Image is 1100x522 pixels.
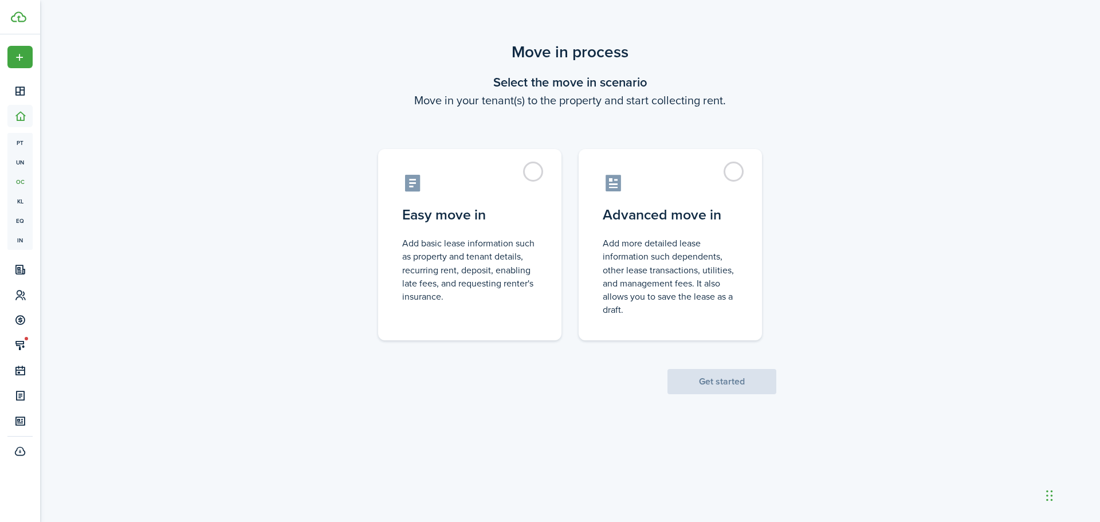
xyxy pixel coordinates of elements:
[7,172,33,191] a: oc
[603,205,738,225] control-radio-card-title: Advanced move in
[7,133,33,152] a: pt
[402,237,537,303] control-radio-card-description: Add basic lease information such as property and tenant details, recurring rent, deposit, enablin...
[402,205,537,225] control-radio-card-title: Easy move in
[7,211,33,230] a: eq
[603,237,738,316] control-radio-card-description: Add more detailed lease information such dependents, other lease transactions, utilities, and man...
[7,152,33,172] a: un
[364,73,776,92] wizard-step-header-title: Select the move in scenario
[11,11,26,22] img: TenantCloud
[364,40,776,64] scenario-title: Move in process
[364,92,776,109] wizard-step-header-description: Move in your tenant(s) to the property and start collecting rent.
[1046,478,1053,513] div: Drag
[7,191,33,211] a: kl
[909,398,1100,522] iframe: Chat Widget
[7,46,33,68] button: Open menu
[7,230,33,250] a: in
